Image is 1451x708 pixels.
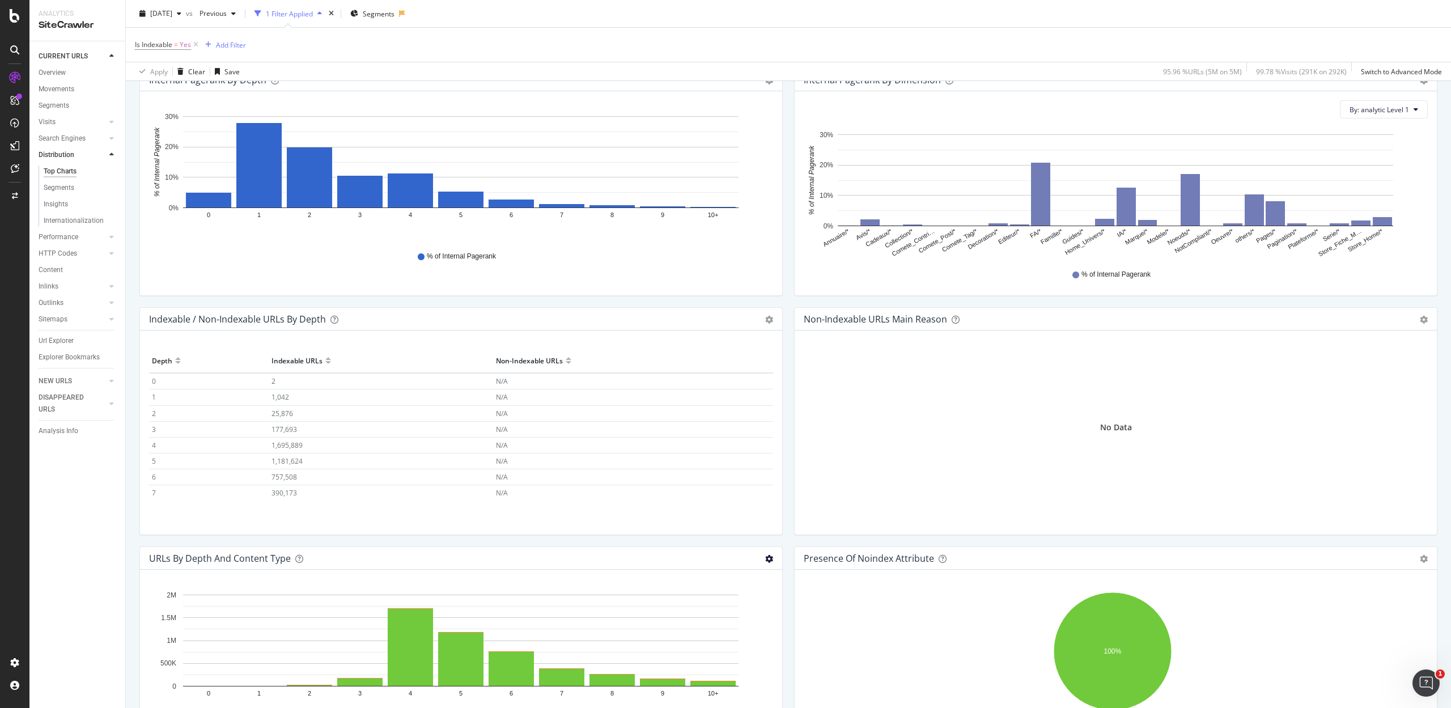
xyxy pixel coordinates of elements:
[765,316,773,324] div: gear
[149,553,291,564] div: URLs by Depth and Content Type
[510,690,513,697] text: 6
[820,131,833,139] text: 30%
[39,133,86,145] div: Search Engines
[165,143,179,151] text: 20%
[39,351,100,363] div: Explorer Bookmarks
[195,5,240,23] button: Previous
[884,227,915,249] text: Collection/*
[346,5,399,23] button: Segments
[941,227,979,253] text: Comete_Tag/*
[173,62,205,80] button: Clear
[1210,227,1234,245] text: Oeuvre/*
[266,9,313,18] div: 1 Filter Applied
[39,67,117,79] a: Overview
[165,173,179,181] text: 10%
[201,38,246,52] button: Add Filter
[271,425,297,434] span: 177,693
[39,392,106,416] a: DISAPPEARED URLS
[1173,227,1214,255] text: NotCompliant/*
[188,66,205,76] div: Clear
[864,227,893,248] text: Cadeaux/*
[39,313,106,325] a: Sitemaps
[1064,227,1107,256] text: Home_Univers/*
[427,252,496,261] span: % of Internal Pagerank
[174,40,178,49] span: =
[39,149,106,161] a: Distribution
[44,215,104,227] div: Internationalization
[216,40,246,49] div: Add Filter
[39,100,69,112] div: Segments
[149,109,766,241] svg: A chart.
[1166,227,1193,246] text: Noeuds/*
[39,297,63,309] div: Outlinks
[39,9,116,19] div: Analytics
[167,591,176,599] text: 2M
[39,19,116,32] div: SiteCrawler
[496,351,563,370] div: Non-Indexable URLs
[135,5,186,23] button: [DATE]
[39,100,117,112] a: Segments
[152,376,156,386] span: 0
[409,690,412,697] text: 4
[167,637,176,645] text: 1M
[459,212,463,219] text: 5
[804,128,1421,259] svg: A chart.
[39,351,117,363] a: Explorer Bookmarks
[39,67,66,79] div: Overview
[210,62,240,80] button: Save
[708,690,719,697] text: 10+
[152,472,156,482] span: 6
[271,392,289,402] span: 1,042
[39,231,78,243] div: Performance
[39,231,106,243] a: Performance
[1356,62,1442,80] button: Switch to Advanced Mode
[610,212,614,219] text: 8
[493,373,773,389] td: N/A
[493,437,773,453] td: N/A
[44,182,74,194] div: Segments
[152,488,156,498] span: 7
[308,212,311,219] text: 2
[363,9,394,18] span: Segments
[39,264,63,276] div: Content
[1266,227,1299,250] text: Pagination/*
[39,281,106,292] a: Inlinks
[493,421,773,437] td: N/A
[39,281,58,292] div: Inlinks
[493,485,773,501] td: N/A
[1322,227,1342,243] text: Serie/*
[150,9,172,18] span: 2024 Mar. 1st
[1081,270,1151,279] span: % of Internal Pagerank
[1412,669,1440,697] iframe: Intercom live chat
[661,212,664,219] text: 9
[39,425,78,437] div: Analysis Info
[493,389,773,405] td: N/A
[804,313,947,325] div: Non-Indexable URLs Main Reason
[152,351,172,370] div: Depth
[271,351,323,370] div: Indexable URLs
[1361,66,1442,76] div: Switch to Advanced Mode
[150,66,168,76] div: Apply
[493,453,773,469] td: N/A
[358,690,362,697] text: 3
[997,227,1021,245] text: Editeur/*
[493,405,773,421] td: N/A
[493,469,773,485] td: N/A
[172,682,176,690] text: 0
[1234,227,1256,244] text: others/*
[1340,100,1428,118] button: By: analytic Level 1
[39,149,74,161] div: Distribution
[308,690,311,697] text: 2
[820,162,833,169] text: 20%
[1420,555,1428,563] div: gear
[153,127,161,197] text: % of Internal Pagerank
[510,212,513,219] text: 6
[39,50,106,62] a: CURRENT URLS
[161,614,176,622] text: 1.5M
[39,248,106,260] a: HTTP Codes
[207,212,210,219] text: 0
[44,198,68,210] div: Insights
[39,83,74,95] div: Movements
[165,113,179,121] text: 30%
